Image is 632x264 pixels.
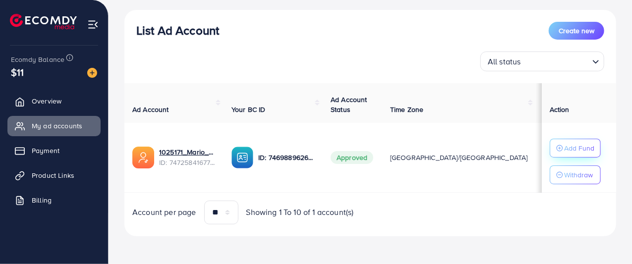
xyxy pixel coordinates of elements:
p: Add Fund [564,142,594,154]
span: Billing [32,195,52,205]
a: Billing [7,190,101,210]
a: Overview [7,91,101,111]
span: Action [550,105,570,114]
img: ic-ads-acc.e4c84228.svg [132,147,154,168]
a: Payment [7,141,101,160]
img: image [87,68,97,78]
button: Add Fund [550,139,601,158]
span: Overview [32,96,61,106]
button: Withdraw [550,165,601,184]
span: Your BC ID [231,105,266,114]
span: [GEOGRAPHIC_DATA]/[GEOGRAPHIC_DATA] [390,153,528,162]
span: Ad Account Status [331,95,367,114]
div: Search for option [480,52,604,71]
img: ic-ba-acc.ded83a64.svg [231,147,253,168]
h3: List Ad Account [136,23,219,38]
span: Time Zone [390,105,423,114]
div: <span class='underline'>1025171_Mario_AFtechnologies_1739846587682</span></br>7472584167742537745 [159,147,216,167]
p: ID: 7469889626183073808 [258,152,315,163]
span: Ecomdy Balance [11,54,64,64]
img: menu [87,19,99,30]
span: Approved [331,151,373,164]
a: My ad accounts [7,116,101,136]
span: My ad accounts [32,121,82,131]
a: Product Links [7,165,101,185]
span: All status [486,54,523,69]
span: $11 [11,65,24,79]
span: Create new [559,26,594,36]
input: Search for option [524,53,588,69]
a: 1025171_Mario_AFtechnologies_1739846587682 [159,147,216,157]
iframe: Chat [590,219,625,257]
span: Ad Account [132,105,169,114]
button: Create new [549,22,604,40]
span: Payment [32,146,59,156]
span: Account per page [132,207,196,218]
img: logo [10,14,77,29]
span: ID: 7472584167742537745 [159,158,216,167]
span: Product Links [32,170,74,180]
span: Showing 1 To 10 of 1 account(s) [246,207,354,218]
p: Withdraw [564,169,593,181]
